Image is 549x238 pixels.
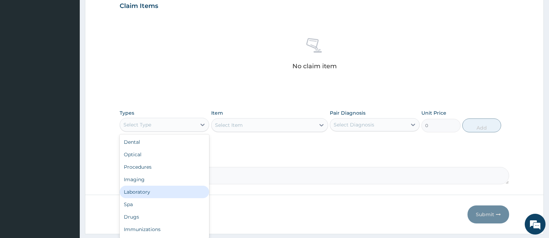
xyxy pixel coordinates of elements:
span: We're online! [40,73,96,143]
div: Select Type [123,121,151,128]
label: Item [211,109,223,116]
label: Unit Price [421,109,446,116]
div: Select Diagnosis [334,121,374,128]
div: Immunizations [120,223,209,236]
h3: Claim Items [120,2,158,10]
div: Spa [120,198,209,211]
p: No claim item [292,63,337,70]
div: Dental [120,136,209,148]
textarea: Type your message and hit 'Enter' [3,162,132,186]
div: Optical [120,148,209,161]
button: Add [462,118,501,132]
div: Laboratory [120,186,209,198]
div: Procedures [120,161,209,173]
div: Chat with us now [36,39,117,48]
div: Imaging [120,173,209,186]
div: Drugs [120,211,209,223]
label: Comment [120,157,509,163]
img: d_794563401_company_1708531726252_794563401 [13,35,28,52]
button: Submit [467,205,509,223]
label: Types [120,110,134,116]
label: Pair Diagnosis [330,109,366,116]
div: Minimize live chat window [114,3,130,20]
